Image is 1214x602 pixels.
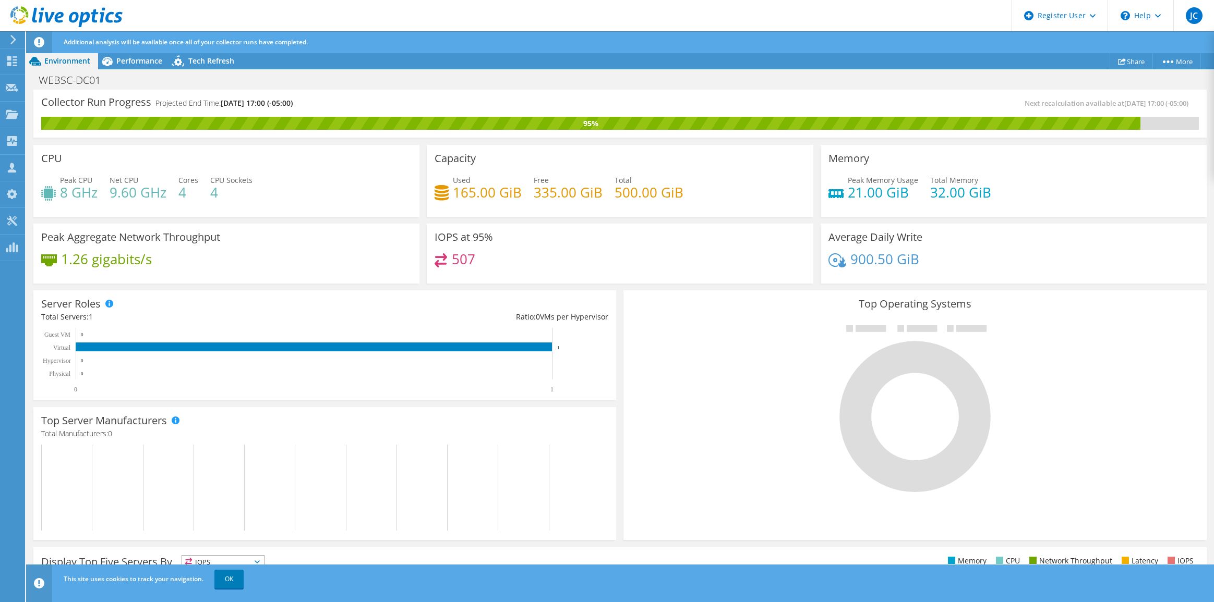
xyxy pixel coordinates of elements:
span: 0 [536,312,540,322]
h3: Capacity [435,153,476,164]
h4: 335.00 GiB [534,187,603,198]
span: Peak CPU [60,175,92,185]
text: 0 [81,332,83,337]
h1: WEBSC-DC01 [34,75,117,86]
text: Physical [49,370,70,377]
h4: 21.00 GiB [848,187,918,198]
span: 0 [108,428,112,438]
h4: 507 [452,253,475,265]
span: Used [453,175,471,185]
span: Performance [116,56,162,66]
span: Environment [44,56,90,66]
span: Total Memory [930,175,978,185]
h3: IOPS at 95% [435,231,493,243]
div: Ratio: VMs per Hypervisor [325,311,609,323]
h3: Top Operating Systems [631,298,1198,310]
h4: 4 [178,187,198,198]
a: Share [1110,53,1153,69]
span: This site uses cookies to track your navigation. [64,574,203,583]
span: JC [1186,7,1203,24]
text: 0 [81,358,83,363]
h4: 4 [210,187,253,198]
span: Net CPU [110,175,138,185]
h3: Memory [828,153,869,164]
span: Peak Memory Usage [848,175,918,185]
text: 1 [550,386,554,393]
li: Network Throughput [1027,555,1112,567]
h4: 8 GHz [60,187,98,198]
span: Cores [178,175,198,185]
div: 95% [41,118,1140,129]
li: CPU [993,555,1020,567]
span: CPU Sockets [210,175,253,185]
span: IOPS [182,556,264,568]
h4: 1.26 gigabits/s [61,253,152,265]
text: 1 [557,345,560,350]
h4: 32.00 GiB [930,187,991,198]
text: Hypervisor [43,357,71,364]
h4: Projected End Time: [155,97,293,109]
h3: Top Server Manufacturers [41,415,167,426]
h3: Average Daily Write [828,231,922,243]
li: Memory [945,555,987,567]
span: Free [534,175,549,185]
h3: Server Roles [41,298,101,310]
span: Additional analysis will be available once all of your collector runs have completed. [64,38,308,46]
text: Virtual [53,344,71,351]
a: More [1152,53,1201,69]
h4: 9.60 GHz [110,187,166,198]
span: Total [615,175,632,185]
div: Total Servers: [41,311,325,323]
h4: 900.50 GiB [850,253,919,265]
text: 0 [74,386,77,393]
span: Next recalculation available at [1025,99,1194,108]
h4: 500.00 GiB [615,187,683,198]
text: Guest VM [44,331,70,338]
li: IOPS [1165,555,1194,567]
span: Tech Refresh [188,56,234,66]
h4: Total Manufacturers: [41,428,608,439]
span: [DATE] 17:00 (-05:00) [221,98,293,108]
h3: CPU [41,153,62,164]
span: [DATE] 17:00 (-05:00) [1124,99,1188,108]
span: 1 [89,312,93,322]
svg: \n [1121,11,1130,20]
h3: Peak Aggregate Network Throughput [41,231,220,243]
h4: 165.00 GiB [453,187,522,198]
li: Latency [1119,555,1158,567]
text: 0 [81,371,83,376]
a: OK [214,570,244,588]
